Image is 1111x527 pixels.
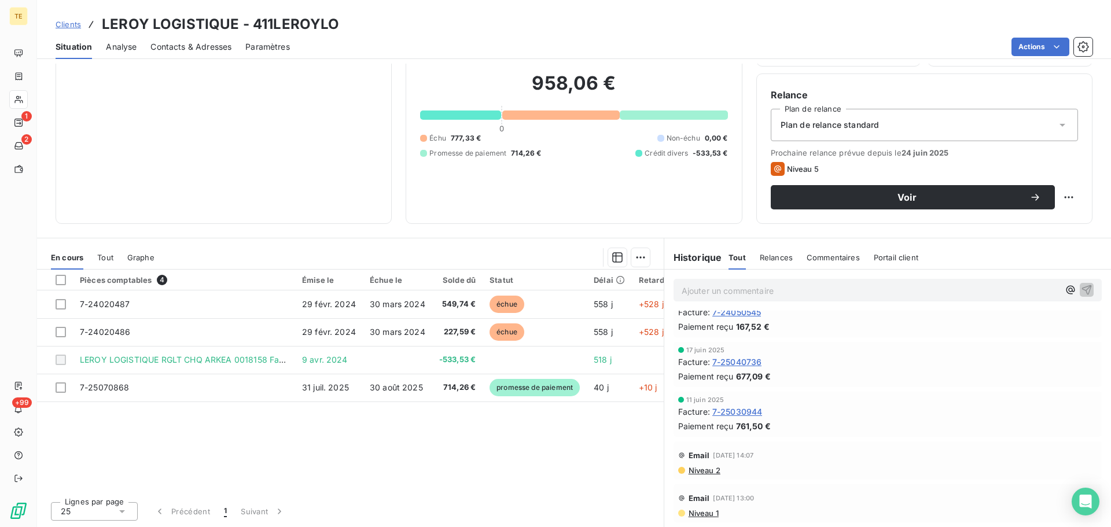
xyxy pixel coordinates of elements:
[874,253,918,262] span: Portail client
[106,41,137,53] span: Analyse
[499,124,504,133] span: 0
[639,299,664,309] span: +528 j
[80,382,130,392] span: 7-25070868
[713,495,754,502] span: [DATE] 13:00
[439,354,476,366] span: -533,53 €
[594,382,609,392] span: 40 j
[1072,488,1099,515] div: Open Intercom Messenger
[370,275,425,285] div: Échue le
[760,253,793,262] span: Relances
[234,499,292,524] button: Suivant
[224,506,227,517] span: 1
[678,320,734,333] span: Paiement reçu
[56,41,92,53] span: Situation
[302,299,356,309] span: 29 févr. 2024
[693,148,727,159] span: -533,53 €
[686,347,725,353] span: 17 juin 2025
[51,253,83,262] span: En cours
[645,148,688,159] span: Crédit divers
[689,451,710,460] span: Email
[678,356,710,368] span: Facture :
[594,275,625,285] div: Délai
[667,133,700,143] span: Non-échu
[439,326,476,338] span: 227,59 €
[21,111,32,121] span: 1
[712,406,763,418] span: 7-25030944
[664,250,722,264] h6: Historique
[217,499,234,524] button: 1
[61,506,71,517] span: 25
[9,7,28,25] div: TE
[439,275,476,285] div: Solde dû
[302,382,349,392] span: 31 juil. 2025
[56,19,81,30] a: Clients
[9,502,28,520] img: Logo LeanPay
[807,253,860,262] span: Commentaires
[771,185,1055,209] button: Voir
[302,355,348,364] span: 9 avr. 2024
[80,299,130,309] span: 7-24020487
[490,275,580,285] div: Statut
[736,370,771,382] span: 677,09 €
[902,148,949,157] span: 24 juin 2025
[687,466,720,475] span: Niveau 2
[439,298,476,310] span: 549,74 €
[785,193,1029,202] span: Voir
[150,41,231,53] span: Contacts & Adresses
[451,133,481,143] span: 777,33 €
[1011,38,1069,56] button: Actions
[429,133,446,143] span: Échu
[639,275,676,285] div: Retard
[712,356,762,368] span: 7-25040736
[736,420,771,432] span: 761,50 €
[439,382,476,393] span: 714,26 €
[420,72,727,106] h2: 958,06 €
[736,320,770,333] span: 167,52 €
[678,306,710,318] span: Facture :
[594,355,612,364] span: 518 j
[678,406,710,418] span: Facture :
[80,327,131,337] span: 7-24020486
[713,452,753,459] span: [DATE] 14:07
[490,379,580,396] span: promesse de paiement
[687,508,719,518] span: Niveau 1
[370,299,425,309] span: 30 mars 2024
[80,275,288,285] div: Pièces comptables
[102,14,339,35] h3: LEROY LOGISTIQUE - 411LEROYLO
[97,253,113,262] span: Tout
[678,370,734,382] span: Paiement reçu
[127,253,154,262] span: Graphe
[157,275,167,285] span: 4
[490,323,524,341] span: échue
[511,148,541,159] span: 714,26 €
[639,327,664,337] span: +528 j
[490,296,524,313] span: échue
[705,133,728,143] span: 0,00 €
[21,134,32,145] span: 2
[594,299,613,309] span: 558 j
[56,20,81,29] span: Clients
[370,382,423,392] span: 30 août 2025
[302,327,356,337] span: 29 févr. 2024
[771,148,1078,157] span: Prochaine relance prévue depuis le
[80,355,323,364] span: LEROY LOGISTIQUE RGLT CHQ ARKEA 0018158 Fact 01-2024
[689,493,710,503] span: Email
[771,88,1078,102] h6: Relance
[639,382,657,392] span: +10 j
[712,306,761,318] span: 7-24050545
[302,275,356,285] div: Émise le
[147,499,217,524] button: Précédent
[781,119,880,131] span: Plan de relance standard
[12,397,32,408] span: +99
[594,327,613,337] span: 558 j
[686,396,724,403] span: 11 juin 2025
[370,327,425,337] span: 30 mars 2024
[729,253,746,262] span: Tout
[787,164,819,174] span: Niveau 5
[678,420,734,432] span: Paiement reçu
[429,148,506,159] span: Promesse de paiement
[245,41,290,53] span: Paramètres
